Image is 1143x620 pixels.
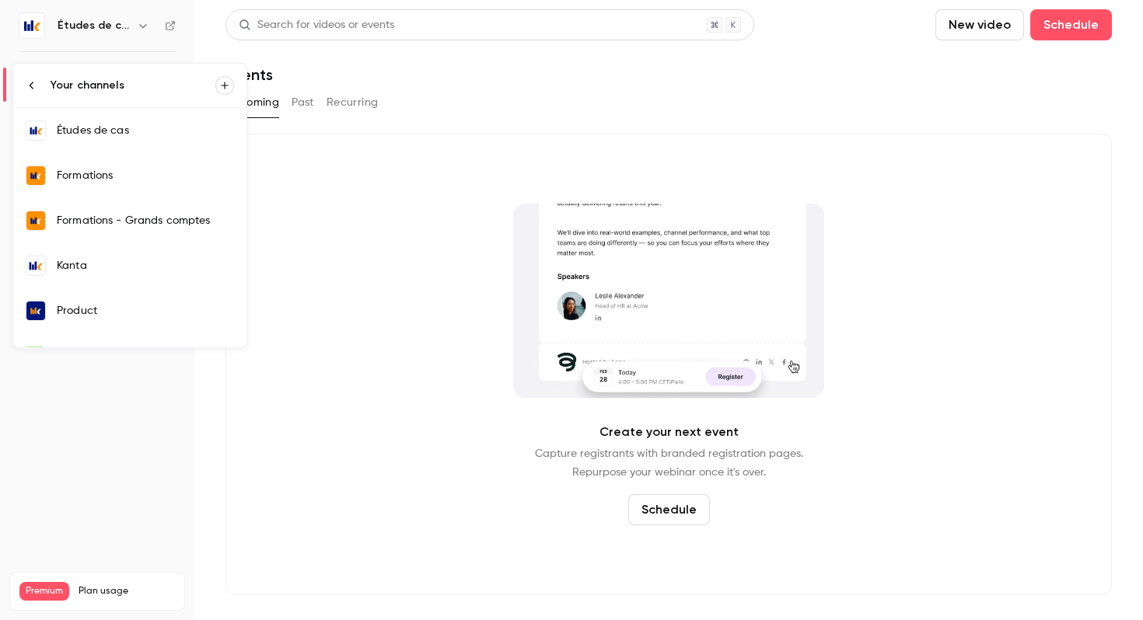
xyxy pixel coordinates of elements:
[57,168,234,183] div: Formations
[57,213,234,228] div: Formations - Grands comptes
[57,258,234,273] div: Kanta
[26,301,45,320] img: Product
[26,121,45,140] img: Études de cas
[57,303,234,319] div: Product
[26,256,45,275] img: Kanta
[57,123,234,138] div: Études de cas
[26,211,45,230] img: Formations - Grands comptes
[26,166,45,185] img: Formations
[51,78,215,93] div: Your channels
